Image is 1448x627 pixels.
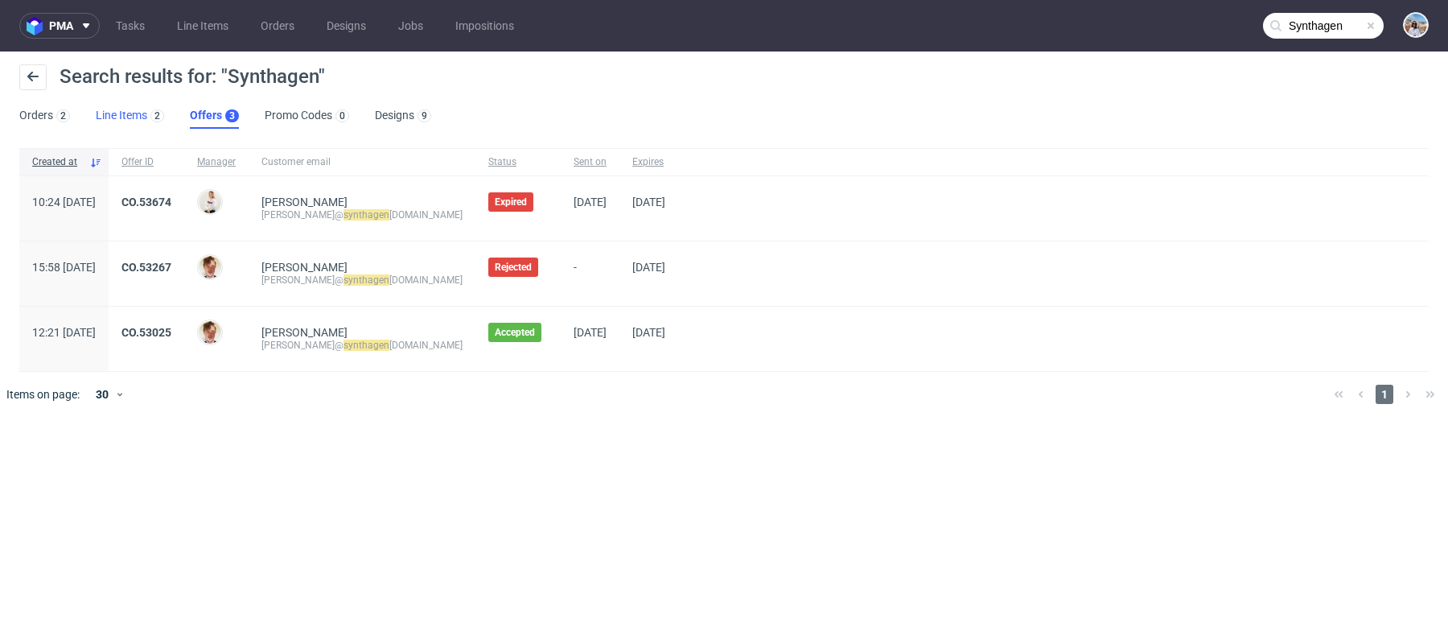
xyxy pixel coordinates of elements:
a: [PERSON_NAME] [261,196,348,208]
span: - [574,261,607,287]
span: Status [488,155,548,169]
a: Orders2 [19,103,70,129]
span: 10:24 [DATE] [32,196,96,208]
button: pma [19,13,100,39]
img: Bartosz Ossowski [199,256,221,278]
span: Items on page: [6,386,80,402]
div: 0 [339,110,345,122]
span: Expired [495,196,527,208]
mark: synthagen [343,340,389,351]
span: Expires [632,155,665,169]
mark: synthagen [343,274,389,286]
a: [PERSON_NAME] [261,326,348,339]
span: Rejected [495,261,532,274]
img: logo [27,17,49,35]
span: 12:21 [DATE] [32,326,96,339]
a: Line Items2 [96,103,164,129]
a: [PERSON_NAME] [261,261,348,274]
div: 2 [60,110,66,122]
a: Designs9 [375,103,431,129]
span: Created at [32,155,83,169]
a: Promo Codes0 [265,103,349,129]
span: Sent on [574,155,607,169]
a: CO.53025 [121,326,171,339]
div: 9 [422,110,427,122]
img: Marta Kozłowska [1405,14,1427,36]
a: Tasks [106,13,154,39]
span: 1 [1376,385,1393,404]
a: Jobs [389,13,433,39]
a: Offers3 [190,103,239,129]
span: [DATE] [574,326,607,339]
div: [PERSON_NAME]@ [DOMAIN_NAME] [261,339,463,352]
span: [DATE] [574,196,607,208]
a: Line Items [167,13,238,39]
div: 2 [154,110,160,122]
span: [DATE] [632,196,665,208]
img: Mari Fok [199,191,221,213]
div: 3 [229,110,235,122]
mark: synthagen [343,209,389,221]
div: [PERSON_NAME]@ [DOMAIN_NAME] [261,208,463,221]
a: Designs [317,13,376,39]
img: Bartosz Ossowski [199,321,221,344]
a: Orders [251,13,304,39]
span: Search results for: "Synthagen" [60,65,325,88]
span: Accepted [495,326,535,339]
div: 30 [86,383,115,406]
a: CO.53267 [121,261,171,274]
div: [PERSON_NAME]@ [DOMAIN_NAME] [261,274,463,287]
span: 15:58 [DATE] [32,261,96,274]
a: Impositions [446,13,524,39]
span: Offer ID [121,155,171,169]
span: Customer email [261,155,463,169]
span: [DATE] [632,261,665,274]
span: pma [49,20,73,31]
span: Manager [197,155,236,169]
span: [DATE] [632,326,665,339]
a: CO.53674 [121,196,171,208]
